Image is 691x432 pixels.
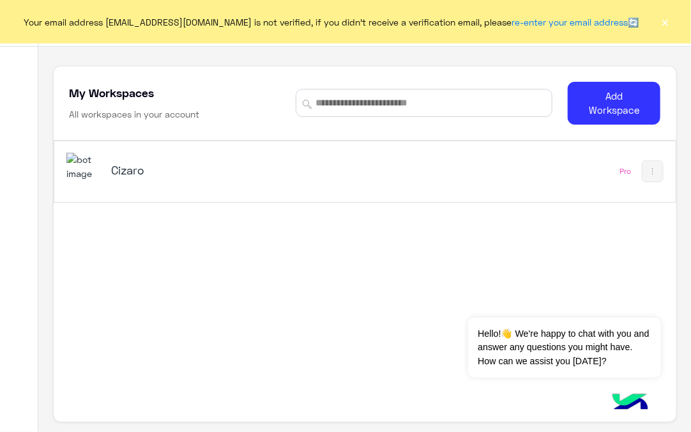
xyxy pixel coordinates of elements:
[620,166,632,176] div: Pro
[24,15,639,29] span: Your email address [EMAIL_ADDRESS][DOMAIN_NAME] is not verified, if you didn't receive a verifica...
[568,82,661,125] button: Add Workspace
[66,153,101,180] img: 919860931428189
[659,15,672,28] button: ×
[468,318,660,378] span: Hello!👋 We're happy to chat with you and answer any questions you might have. How can we assist y...
[512,17,628,27] a: re-enter your email address
[69,108,199,121] h6: All workspaces in your account
[608,381,653,426] img: hulul-logo.png
[111,162,326,178] h5: Cizaro
[69,85,154,100] h5: My Workspaces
